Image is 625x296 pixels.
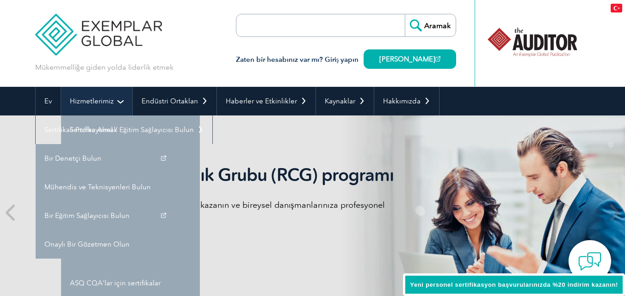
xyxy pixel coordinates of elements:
[374,87,439,115] a: Hakkımızda
[49,164,394,186] font: Tanınmış Danışmanlık Grubu (RCG) programı
[379,55,435,63] font: [PERSON_NAME]
[383,97,421,105] font: Hakkımızda
[236,55,359,64] font: Zaten bir hesabınız var mı? Giriş yapın
[36,144,174,173] a: Bir Denetçi Bulun
[61,87,132,115] a: Hizmetlerimiz
[49,200,385,221] font: Uyumluluk sektöründe küresel tanınırlık kazanın ve bireysel danışmanlarınıza profesyonel tanınırl...
[44,154,101,163] font: Bir Denetçi Bulun
[70,279,161,287] font: ASQ CQA'lar için sertifikalar
[36,230,174,259] a: Onaylı Bir Gözetmen Olun
[36,201,174,230] a: Bir Eğitim Sağlayıcısı Bulun
[44,183,151,191] font: Mühendis ve Teknisyenleri Bulun
[70,97,114,105] font: Hizmetlerimiz
[316,87,374,115] a: Kaynaklar
[36,87,61,115] a: Ev
[133,87,217,115] a: Endüstri Ortakları
[44,211,130,220] font: Bir Eğitim Sağlayıcısı Bulun
[410,281,618,288] font: Yeni personel sertifikasyon başvurularınızda %20 indirim kazanın!
[36,115,212,144] a: Sertifikalı Profesyonel / Eğitim Sağlayıcısı Bulun
[405,14,456,36] input: Aramak
[578,250,601,273] img: contact-chat.png
[435,56,440,61] img: open_square.png
[35,63,173,72] font: Mükemmelliğe giden yolda liderlik etmek
[44,97,52,105] font: Ev
[217,87,316,115] a: Haberler ve Etkinlikler
[364,49,456,69] a: [PERSON_NAME]
[44,240,130,248] font: Onaylı Bir Gözetmen Olun
[226,97,297,105] font: Haberler ve Etkinlikler
[611,4,622,12] img: tr
[36,173,174,201] a: Mühendis ve Teknisyenleri Bulun
[325,97,355,105] font: Kaynaklar
[142,97,198,105] font: Endüstri Ortakları
[44,126,194,134] font: Sertifikalı Profesyonel / Eğitim Sağlayıcısı Bulun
